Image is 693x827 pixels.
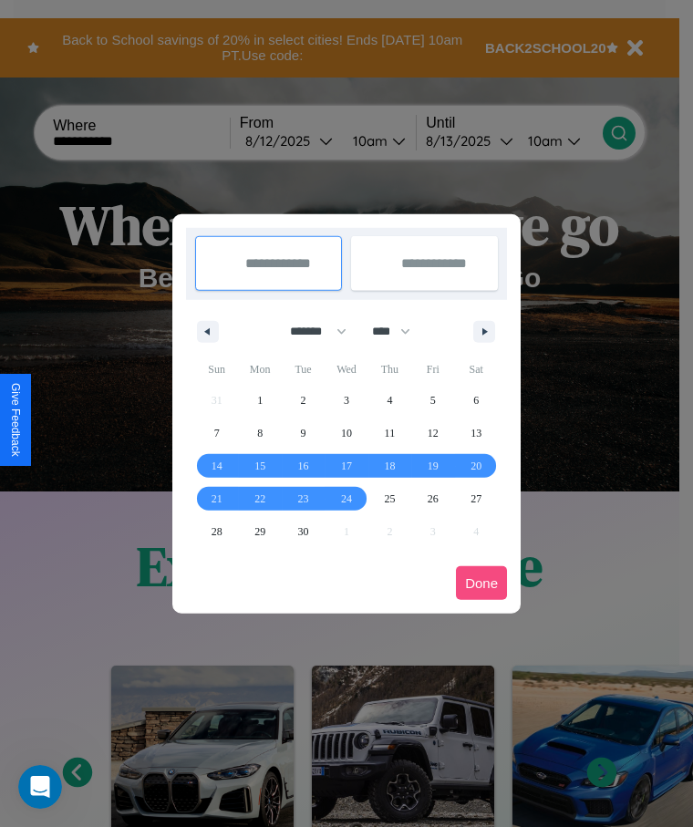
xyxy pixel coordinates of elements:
button: 27 [455,482,498,515]
span: 16 [298,450,309,482]
button: 1 [238,384,281,417]
button: 14 [195,450,238,482]
span: 11 [385,417,396,450]
button: 6 [455,384,498,417]
span: Thu [368,355,411,384]
span: 19 [428,450,439,482]
span: 26 [428,482,439,515]
button: 20 [455,450,498,482]
button: 22 [238,482,281,515]
span: 12 [428,417,439,450]
button: 7 [195,417,238,450]
button: Done [456,566,507,600]
span: Mon [238,355,281,384]
span: 13 [471,417,481,450]
span: 29 [254,515,265,548]
span: Wed [325,355,367,384]
span: 2 [301,384,306,417]
span: 15 [254,450,265,482]
span: Sat [455,355,498,384]
button: 5 [411,384,454,417]
span: 23 [298,482,309,515]
button: 3 [325,384,367,417]
iframe: Intercom live chat [18,765,62,809]
button: 29 [238,515,281,548]
span: 8 [257,417,263,450]
button: 17 [325,450,367,482]
button: 28 [195,515,238,548]
span: 7 [214,417,220,450]
button: 30 [282,515,325,548]
button: 16 [282,450,325,482]
button: 18 [368,450,411,482]
button: 4 [368,384,411,417]
button: 2 [282,384,325,417]
button: 12 [411,417,454,450]
span: 9 [301,417,306,450]
button: 8 [238,417,281,450]
span: 1 [257,384,263,417]
span: 6 [473,384,479,417]
span: Sun [195,355,238,384]
span: 18 [384,450,395,482]
span: 24 [341,482,352,515]
span: 22 [254,482,265,515]
button: 25 [368,482,411,515]
button: 24 [325,482,367,515]
button: 23 [282,482,325,515]
span: 4 [387,384,392,417]
button: 21 [195,482,238,515]
span: 3 [344,384,349,417]
span: 10 [341,417,352,450]
button: 19 [411,450,454,482]
div: Give Feedback [9,383,22,457]
span: 21 [212,482,222,515]
button: 15 [238,450,281,482]
span: 27 [471,482,481,515]
span: Fri [411,355,454,384]
button: 9 [282,417,325,450]
span: 25 [384,482,395,515]
span: 17 [341,450,352,482]
span: 30 [298,515,309,548]
span: Tue [282,355,325,384]
span: 14 [212,450,222,482]
span: 5 [430,384,436,417]
button: 13 [455,417,498,450]
span: 20 [471,450,481,482]
button: 10 [325,417,367,450]
button: 26 [411,482,454,515]
span: 28 [212,515,222,548]
button: 11 [368,417,411,450]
